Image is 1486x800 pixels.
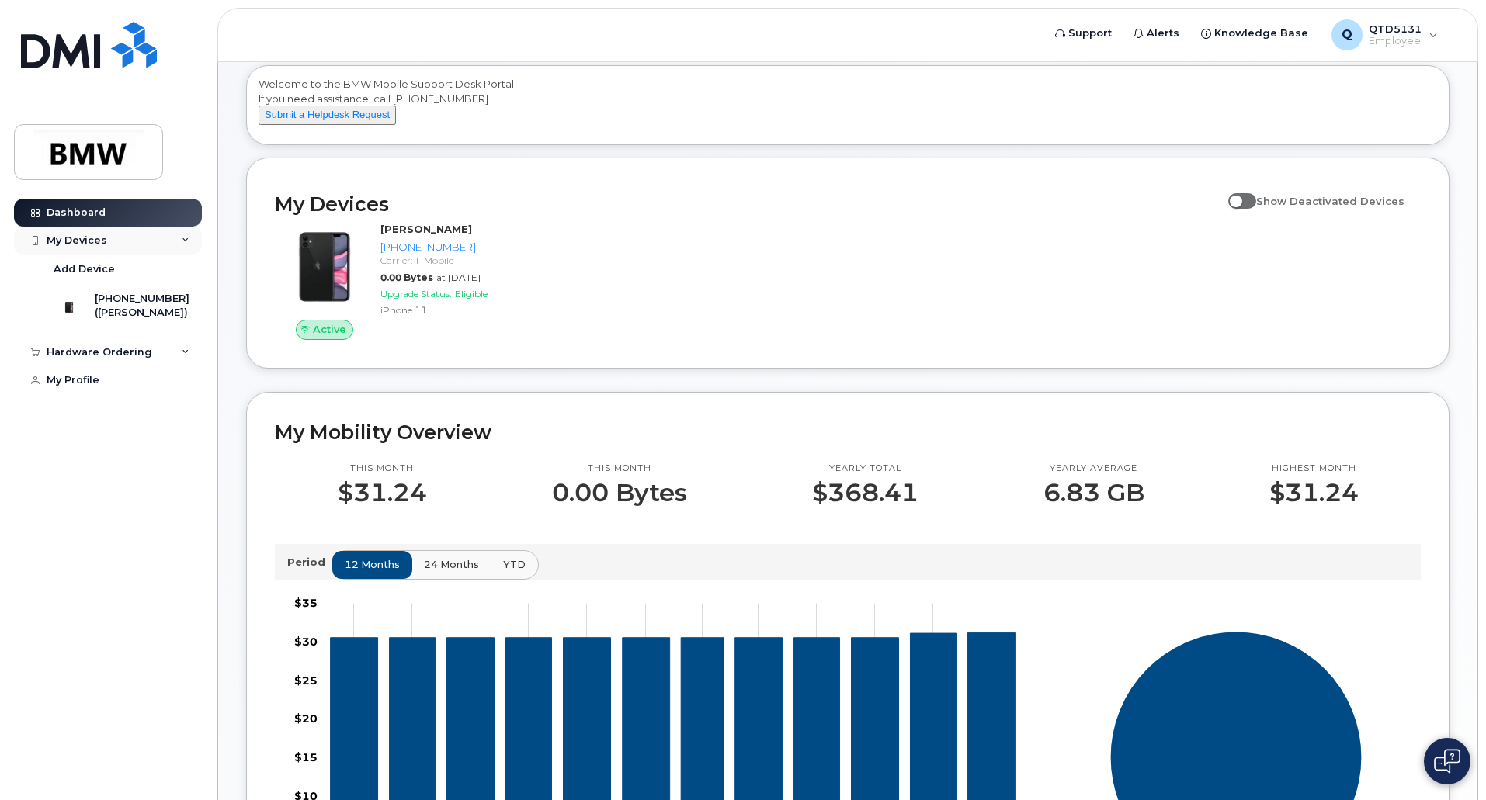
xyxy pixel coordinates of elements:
[338,462,427,475] p: This month
[424,557,479,572] span: 24 months
[275,222,547,340] a: Active[PERSON_NAME][PHONE_NUMBER]Carrier: T-Mobile0.00 Bytesat [DATE]Upgrade Status:EligibleiPhon...
[259,106,396,125] button: Submit a Helpdesk Request
[380,240,541,255] div: [PHONE_NUMBER]
[552,462,687,475] p: This month
[436,272,481,283] span: at [DATE]
[294,674,318,687] tspan: $25
[313,322,346,337] span: Active
[1068,26,1112,41] span: Support
[380,254,541,267] div: Carrier: T-Mobile
[1369,23,1422,35] span: QTD5131
[503,557,526,572] span: YTD
[287,230,362,304] img: iPhone_11.jpg
[1434,749,1460,774] img: Open chat
[1044,18,1123,49] a: Support
[259,77,1437,139] div: Welcome to the BMW Mobile Support Desk Portal If you need assistance, call [PHONE_NUMBER].
[455,288,488,300] span: Eligible
[1269,479,1359,507] p: $31.24
[1256,195,1404,207] span: Show Deactivated Devices
[1043,462,1144,475] p: Yearly average
[1342,26,1352,44] span: Q
[259,108,396,120] a: Submit a Helpdesk Request
[380,288,452,300] span: Upgrade Status:
[294,750,318,764] tspan: $15
[1269,462,1359,475] p: Highest month
[380,303,541,317] div: iPhone 11
[380,272,433,283] span: 0.00 Bytes
[812,479,918,507] p: $368.41
[1321,19,1449,50] div: QTD5131
[275,421,1421,444] h2: My Mobility Overview
[294,635,318,649] tspan: $30
[294,596,318,610] tspan: $35
[1043,479,1144,507] p: 6.83 GB
[552,479,687,507] p: 0.00 Bytes
[287,555,332,570] p: Period
[1214,26,1308,41] span: Knowledge Base
[1147,26,1179,41] span: Alerts
[294,712,318,726] tspan: $20
[1369,35,1422,47] span: Employee
[1190,18,1319,49] a: Knowledge Base
[1228,186,1241,199] input: Show Deactivated Devices
[812,462,918,475] p: Yearly total
[275,192,1220,216] h2: My Devices
[1123,18,1190,49] a: Alerts
[338,479,427,507] p: $31.24
[380,223,472,235] strong: [PERSON_NAME]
